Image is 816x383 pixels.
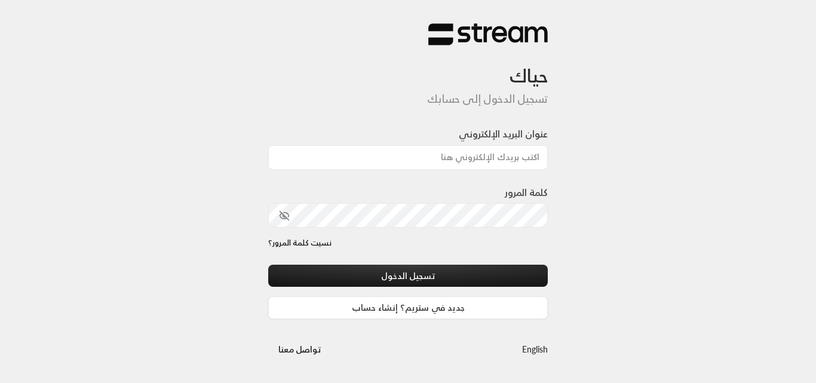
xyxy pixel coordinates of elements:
a: جديد في ستريم؟ إنشاء حساب [268,296,548,318]
a: تواصل معنا [268,342,331,357]
h3: حياك [268,46,548,87]
button: toggle password visibility [274,206,295,226]
label: كلمة المرور [505,185,548,200]
a: English [522,338,548,360]
h5: تسجيل الدخول إلى حسابك [268,93,548,106]
label: عنوان البريد الإلكتروني [459,127,548,141]
button: تواصل معنا [268,338,331,360]
img: Stream Logo [428,23,548,46]
button: تسجيل الدخول [268,265,548,287]
input: اكتب بريدك الإلكتروني هنا [268,145,548,170]
a: نسيت كلمة المرور؟ [268,237,332,249]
